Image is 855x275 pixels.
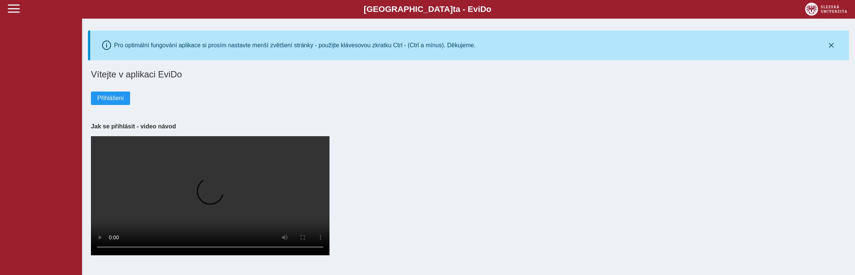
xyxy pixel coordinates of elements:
[486,4,492,14] span: o
[91,69,846,80] h1: Vítejte v aplikaci EviDo
[91,136,329,255] video: Your browser does not support the video tag.
[91,123,846,130] h3: Jak se přihlásit - video návod
[805,3,847,16] img: logo_web_su.png
[114,42,476,49] div: Pro optimální fungování aplikace si prosím nastavte menší zvětšení stránky - použijte klávesovou ...
[91,92,130,105] button: Přihlášení
[22,4,833,14] b: [GEOGRAPHIC_DATA] a - Evi
[97,95,124,102] span: Přihlášení
[453,4,455,14] span: t
[480,4,486,14] span: D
